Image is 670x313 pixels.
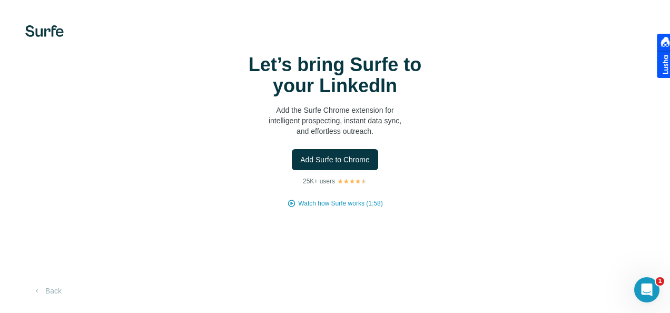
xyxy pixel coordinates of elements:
img: Rating Stars [337,178,367,184]
button: Watch how Surfe works (1:58) [298,199,382,208]
p: 25K+ users [303,177,335,186]
img: Surfe's logo [25,25,64,37]
p: Add the Surfe Chrome extension for intelligent prospecting, instant data sync, and effortless out... [230,105,440,136]
iframe: Intercom live chat [634,277,659,302]
span: 1 [656,277,664,286]
span: Add Surfe to Chrome [300,154,370,165]
button: Add Surfe to Chrome [292,149,378,170]
h1: Let’s bring Surfe to your LinkedIn [230,54,440,96]
button: Back [25,281,69,300]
